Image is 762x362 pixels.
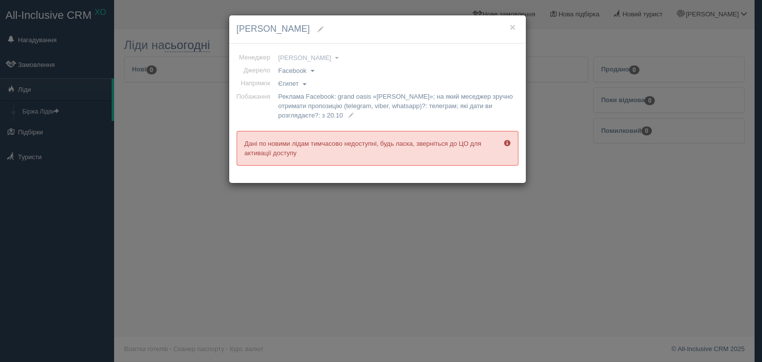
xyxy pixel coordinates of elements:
[237,90,274,121] td: Побажання
[278,79,307,89] a: Єгипет
[237,77,274,90] td: Напрямок
[509,22,515,32] button: ×
[278,67,307,74] span: Facebook
[278,93,513,119] span: Реклама Facebook: grand oasis «[PERSON_NAME]»; на який меседжер зручно отримати пропозицію (teleg...
[237,64,274,77] td: Джерело
[278,80,299,87] span: Єгипет
[237,131,518,166] div: Дані по новими лідам тимчасово недоступні, будь ласка, зверніться до ЦО для активації доступу
[237,51,274,64] td: Менеджер
[278,66,315,76] a: Facebook
[237,24,310,34] span: [PERSON_NAME]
